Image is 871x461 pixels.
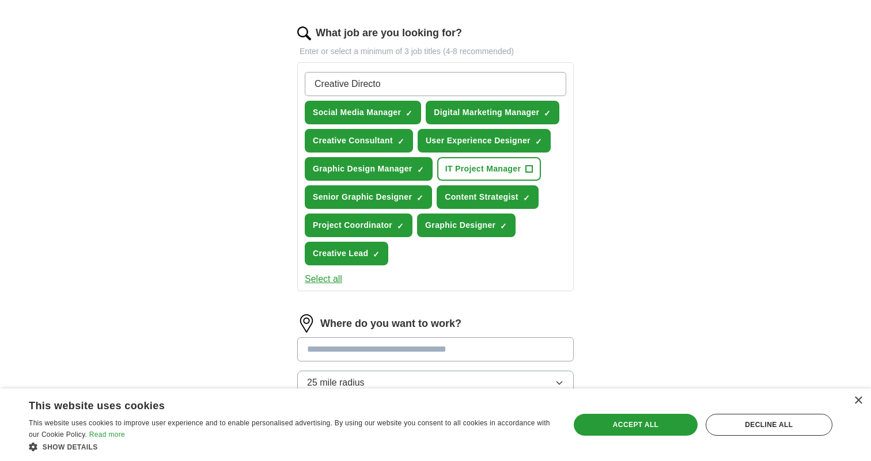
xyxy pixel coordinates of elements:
[434,106,539,119] span: Digital Marketing Manager
[313,247,368,260] span: Creative Lead
[445,163,521,175] span: IT Project Manager
[29,395,525,413] div: This website uses cookies
[416,193,423,203] span: ✓
[535,137,542,146] span: ✓
[305,157,433,181] button: Graphic Design Manager✓
[854,397,862,405] div: Close
[397,222,404,231] span: ✓
[406,109,412,118] span: ✓
[305,242,388,265] button: Creative Lead✓
[313,191,412,203] span: Senior Graphic Designer
[437,157,541,181] button: IT Project Manager
[418,129,551,153] button: User Experience Designer✓
[500,222,507,231] span: ✓
[297,371,574,395] button: 25 mile radius
[29,441,554,452] div: Show details
[297,45,574,58] p: Enter or select a minimum of 3 job titles (4-8 recommended)
[417,214,516,237] button: Graphic Designer✓
[706,414,832,436] div: Decline all
[426,101,559,124] button: Digital Marketing Manager✓
[445,191,518,203] span: Content Strategist
[89,430,125,439] a: Read more, opens a new window
[313,219,392,231] span: Project Coordinator
[574,414,697,436] div: Accept all
[397,137,404,146] span: ✓
[313,163,412,175] span: Graphic Design Manager
[29,419,550,439] span: This website uses cookies to improve user experience and to enable personalised advertising. By u...
[307,376,365,390] span: 25 mile radius
[305,185,432,209] button: Senior Graphic Designer✓
[316,25,462,41] label: What job are you looking for?
[313,106,401,119] span: Social Media Manager
[297,26,311,40] img: search.png
[313,135,393,147] span: Creative Consultant
[437,185,539,209] button: Content Strategist✓
[305,129,413,153] button: Creative Consultant✓
[320,316,461,332] label: Where do you want to work?
[305,272,342,286] button: Select all
[43,443,98,451] span: Show details
[305,101,421,124] button: Social Media Manager✓
[523,193,530,203] span: ✓
[425,219,495,231] span: Graphic Designer
[305,214,412,237] button: Project Coordinator✓
[373,250,380,259] span: ✓
[305,72,566,96] input: Type a job title and press enter
[544,109,551,118] span: ✓
[297,314,316,333] img: location.png
[426,135,531,147] span: User Experience Designer
[417,165,424,174] span: ✓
